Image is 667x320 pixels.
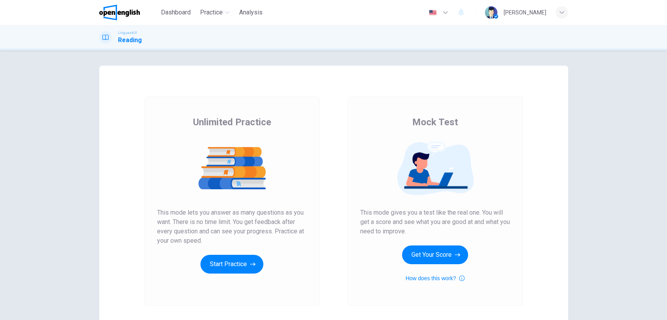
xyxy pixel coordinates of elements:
div: [PERSON_NAME] [504,8,546,17]
button: Start Practice [200,255,263,274]
span: Analysis [239,8,263,17]
img: OpenEnglish logo [99,5,140,20]
span: Dashboard [161,8,191,17]
img: en [428,10,438,16]
a: OpenEnglish logo [99,5,158,20]
button: Analysis [236,5,266,20]
h1: Reading [118,36,142,45]
img: Profile picture [485,6,497,19]
span: Unlimited Practice [193,116,271,128]
button: Get Your Score [402,245,468,264]
span: This mode lets you answer as many questions as you want. There is no time limit. You get feedback... [157,208,307,245]
span: Practice [200,8,223,17]
span: This mode gives you a test like the real one. You will get a score and see what you are good at a... [360,208,510,236]
span: Linguaskill [118,30,137,36]
span: Mock Test [412,116,458,128]
button: Practice [197,5,233,20]
button: Dashboard [158,5,194,20]
button: How does this work? [406,274,465,283]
